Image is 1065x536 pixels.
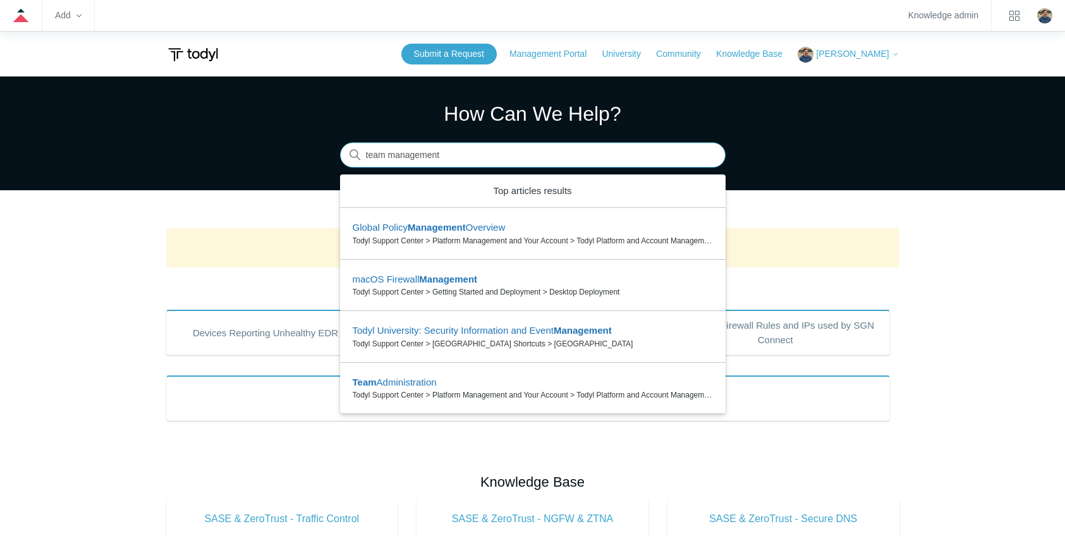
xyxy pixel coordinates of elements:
a: Community [656,47,714,61]
zd-autocomplete-header: Top articles results [340,174,726,209]
zd-autocomplete-breadcrumbs-multibrand: Todyl Support Center > [GEOGRAPHIC_DATA] Shortcuts > [GEOGRAPHIC_DATA] [353,338,713,350]
button: [PERSON_NAME] [798,47,899,63]
a: University [602,47,653,61]
h2: Popular Articles [166,277,899,298]
a: Knowledge admin [908,12,978,19]
span: [PERSON_NAME] [816,49,889,59]
h2: Knowledge Base [166,472,899,492]
span: SASE & ZeroTrust - Traffic Control [185,511,379,527]
a: Management Portal [509,47,599,61]
a: Submit a Request [401,44,497,64]
zd-autocomplete-title-multibrand: Suggested result 1 Global Policy Management Overview [353,222,506,235]
input: Search [340,143,726,168]
zd-autocomplete-breadcrumbs-multibrand: Todyl Support Center > Getting Started and Deployment > Desktop Deployment [353,286,713,298]
span: SASE & ZeroTrust - Secure DNS [686,511,880,527]
em: Team [353,377,377,387]
zd-hc-trigger: Click your profile icon to open the profile menu [1037,8,1052,23]
em: Management [408,222,466,233]
a: Outbound Firewall Rules and IPs used by SGN Connect [661,310,890,355]
h1: How Can We Help? [340,99,726,129]
img: user avatar [1037,8,1052,23]
a: Devices Reporting Unhealthy EDR States [166,310,395,355]
zd-autocomplete-title-multibrand: Suggested result 4 Team Administration [353,377,437,390]
zd-autocomplete-breadcrumbs-multibrand: Todyl Support Center > Platform Management and Your Account > Todyl Platform and Account Management [353,235,713,247]
zd-autocomplete-title-multibrand: Suggested result 2 macOS Firewall Management [353,274,478,287]
zd-autocomplete-breadcrumbs-multibrand: Todyl Support Center > Platform Management and Your Account > Todyl Platform and Account Management [353,389,713,401]
span: SASE & ZeroTrust - NGFW & ZTNA [435,511,630,527]
em: Management [554,325,612,336]
img: Todyl Support Center Help Center home page [166,43,220,66]
a: Product Updates [166,375,890,421]
zd-hc-trigger: Add [55,12,82,19]
zd-autocomplete-title-multibrand: Suggested result 3 Todyl University: Security Information and Event Management [353,325,612,338]
a: Knowledge Base [716,47,795,61]
em: Management [419,274,477,284]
